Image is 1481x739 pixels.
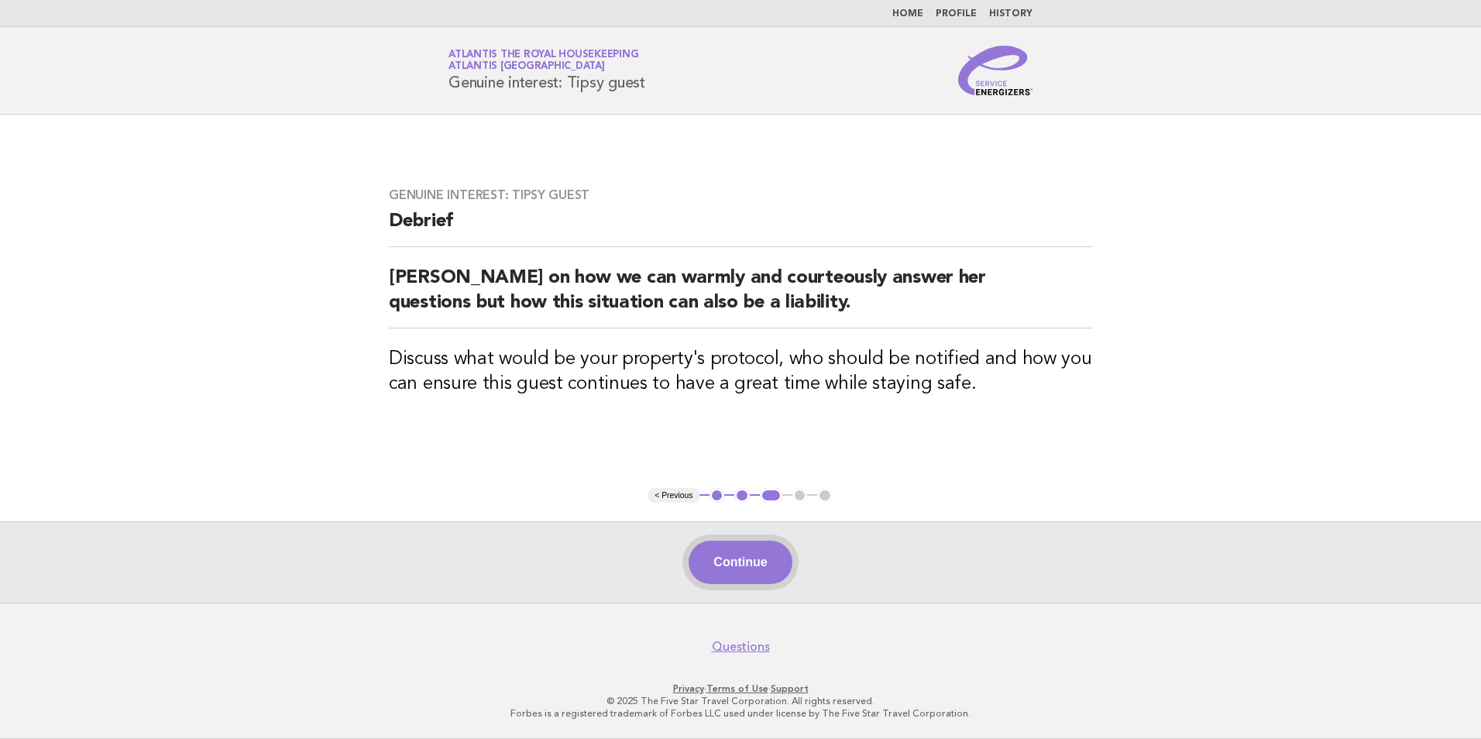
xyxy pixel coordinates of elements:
button: 2 [734,488,750,504]
a: Privacy [673,683,704,694]
button: < Previous [648,488,699,504]
button: 1 [710,488,725,504]
h1: Genuine interest: Tipsy guest [448,50,645,91]
button: Continue [689,541,792,584]
a: Terms of Use [706,683,768,694]
h3: Genuine interest: Tipsy guest [389,187,1092,203]
h2: [PERSON_NAME] on how we can warmly and courteously answer her questions but how this situation ca... [389,266,1092,328]
button: 3 [760,488,782,504]
p: © 2025 The Five Star Travel Corporation. All rights reserved. [266,695,1215,707]
a: Home [892,9,923,19]
a: Questions [712,639,770,655]
a: Support [771,683,809,694]
a: Atlantis the Royal HousekeepingAtlantis [GEOGRAPHIC_DATA] [448,50,638,71]
a: History [989,9,1033,19]
p: Forbes is a registered trademark of Forbes LLC used under license by The Five Star Travel Corpora... [266,707,1215,720]
h3: Discuss what would be your property's protocol, who should be notified and how you can ensure thi... [389,347,1092,397]
h2: Debrief [389,209,1092,247]
p: · · [266,682,1215,695]
span: Atlantis [GEOGRAPHIC_DATA] [448,62,605,72]
a: Profile [936,9,977,19]
img: Service Energizers [958,46,1033,95]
